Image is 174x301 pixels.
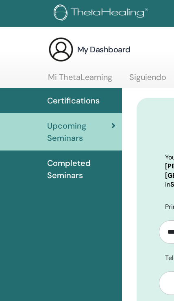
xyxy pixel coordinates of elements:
h3: My Dashboard [77,44,130,55]
img: generic-user-icon.jpg [48,37,74,62]
a: Mi ThetaLearning [48,72,112,88]
a: Siguiendo [129,72,166,88]
img: logo.png [54,4,151,23]
span: Certifications [47,95,100,107]
span: Upcoming Seminars [47,120,111,144]
span: Completed Seminars [47,157,115,181]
